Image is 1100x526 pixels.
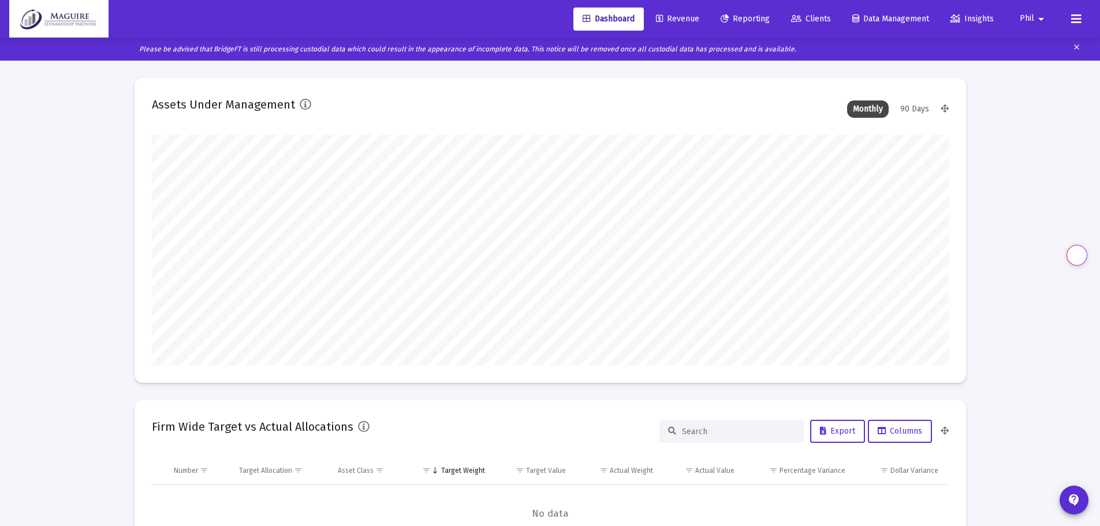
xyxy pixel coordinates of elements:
[574,457,661,484] td: Column Actual Weight
[441,466,485,475] div: Target Weight
[152,95,295,114] h2: Assets Under Management
[599,466,608,475] span: Show filter options for column 'Actual Weight'
[152,508,949,520] span: No data
[820,426,855,436] span: Export
[174,466,198,475] div: Number
[941,8,1003,31] a: Insights
[880,466,889,475] span: Show filter options for column 'Dollar Variance'
[894,100,935,118] div: 90 Days
[661,457,743,484] td: Column Actual Value
[1006,7,1062,30] button: Phil
[407,457,493,484] td: Column Target Weight
[743,457,853,484] td: Column Percentage Variance
[782,8,840,31] a: Clients
[375,466,384,475] span: Show filter options for column 'Asset Class'
[231,457,330,484] td: Column Target Allocation
[573,8,644,31] a: Dashboard
[853,457,948,484] td: Column Dollar Variance
[239,466,292,475] div: Target Allocation
[868,420,932,443] button: Columns
[682,427,795,437] input: Search
[610,466,653,475] div: Actual Weight
[791,14,831,24] span: Clients
[810,420,865,443] button: Export
[843,8,938,31] a: Data Management
[152,417,353,436] h2: Firm Wide Target vs Actual Allocations
[139,45,796,53] i: Please be advised that BridgeFT is still processing custodial data which could result in the appe...
[780,466,845,475] div: Percentage Variance
[890,466,938,475] div: Dollar Variance
[422,466,431,475] span: Show filter options for column 'Target Weight'
[200,466,208,475] span: Show filter options for column 'Number'
[711,8,779,31] a: Reporting
[330,457,407,484] td: Column Asset Class
[516,466,524,475] span: Show filter options for column 'Target Value'
[1034,8,1048,31] mat-icon: arrow_drop_down
[1072,40,1081,58] mat-icon: clear
[721,14,770,24] span: Reporting
[695,466,734,475] div: Actual Value
[950,14,994,24] span: Insights
[294,466,303,475] span: Show filter options for column 'Target Allocation'
[583,14,635,24] span: Dashboard
[656,14,699,24] span: Revenue
[685,466,693,475] span: Show filter options for column 'Actual Value'
[1067,493,1081,507] mat-icon: contact_support
[852,14,929,24] span: Data Management
[18,8,100,31] img: Dashboard
[769,466,778,475] span: Show filter options for column 'Percentage Variance'
[166,457,232,484] td: Column Number
[878,426,922,436] span: Columns
[526,466,566,475] div: Target Value
[493,457,575,484] td: Column Target Value
[1020,14,1034,24] span: Phil
[338,466,374,475] div: Asset Class
[647,8,709,31] a: Revenue
[847,100,889,118] div: Monthly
